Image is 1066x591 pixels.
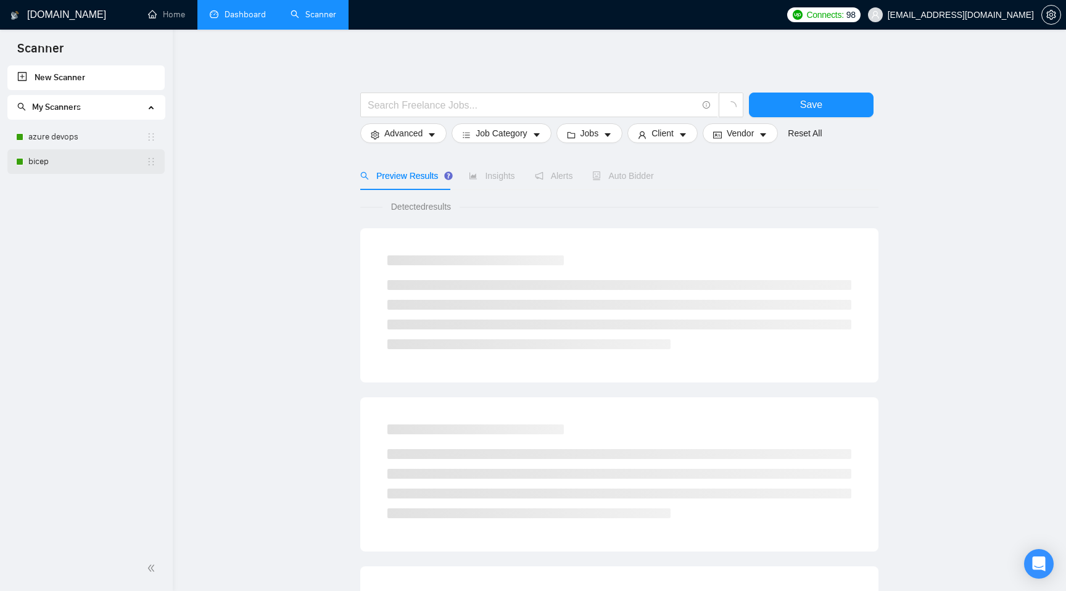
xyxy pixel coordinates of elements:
span: Scanner [7,39,73,65]
span: notification [535,172,543,180]
span: caret-down [428,130,436,139]
span: area-chart [469,172,477,180]
span: search [360,172,369,180]
span: Preview Results [360,171,449,181]
img: upwork-logo.png [793,10,803,20]
span: caret-down [759,130,767,139]
span: bars [462,130,471,139]
span: holder [146,157,156,167]
span: holder [146,132,156,142]
span: double-left [147,562,159,574]
span: caret-down [679,130,687,139]
span: Save [800,97,822,112]
span: setting [1042,10,1060,20]
li: azure devops [7,125,165,149]
li: New Scanner [7,65,165,90]
span: Detected results [382,200,460,213]
button: folderJobscaret-down [556,123,623,143]
a: New Scanner [17,65,155,90]
span: loading [725,101,737,112]
span: 98 [846,8,856,22]
button: settingAdvancedcaret-down [360,123,447,143]
a: dashboardDashboard [210,9,266,20]
span: caret-down [532,130,541,139]
span: Auto Bidder [592,171,653,181]
span: robot [592,172,601,180]
div: Open Intercom Messenger [1024,549,1054,579]
button: Save [749,93,874,117]
span: Advanced [384,126,423,140]
span: idcard [713,130,722,139]
a: homeHome [148,9,185,20]
input: Search Freelance Jobs... [368,97,697,113]
a: azure devops [28,125,146,149]
span: search [17,102,26,111]
a: bicep [28,149,146,174]
span: Connects: [806,8,843,22]
span: My Scanners [32,102,81,112]
span: Client [651,126,674,140]
a: Reset All [788,126,822,140]
button: idcardVendorcaret-down [703,123,778,143]
span: My Scanners [17,102,81,112]
span: Jobs [581,126,599,140]
span: Insights [469,171,514,181]
span: Job Category [476,126,527,140]
span: folder [567,130,576,139]
span: Alerts [535,171,573,181]
div: Tooltip anchor [443,170,454,181]
span: info-circle [703,101,711,109]
button: userClientcaret-down [627,123,698,143]
img: logo [10,6,19,25]
a: searchScanner [291,9,336,20]
span: user [871,10,880,19]
span: caret-down [603,130,612,139]
span: user [638,130,647,139]
a: setting [1041,10,1061,20]
button: barsJob Categorycaret-down [452,123,551,143]
li: bicep [7,149,165,174]
span: setting [371,130,379,139]
button: setting [1041,5,1061,25]
span: Vendor [727,126,754,140]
